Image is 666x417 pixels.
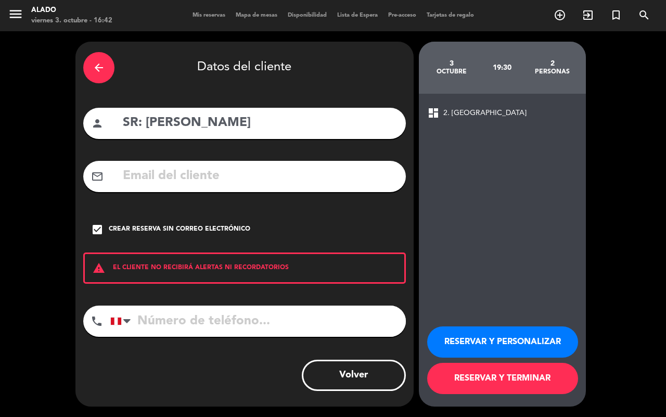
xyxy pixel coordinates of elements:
div: Alado [31,5,112,16]
div: octubre [427,68,477,76]
i: check_box [91,223,104,236]
i: phone [91,315,103,327]
div: Datos del cliente [83,49,406,86]
button: Volver [302,360,406,391]
div: 3 [427,59,477,68]
i: mail_outline [91,170,104,183]
span: dashboard [427,107,440,119]
span: Tarjetas de regalo [421,12,479,18]
i: exit_to_app [582,9,594,21]
i: arrow_back [93,61,105,74]
span: Mis reservas [187,12,230,18]
div: personas [527,68,578,76]
button: RESERVAR Y PERSONALIZAR [427,326,578,358]
span: Lista de Espera [332,12,383,18]
input: Número de teléfono... [110,306,406,337]
div: 19:30 [477,49,527,86]
button: menu [8,6,23,26]
i: warning [85,262,113,274]
i: turned_in_not [610,9,622,21]
div: Peru (Perú): +51 [111,306,135,336]
i: person [91,117,104,130]
button: RESERVAR Y TERMINAR [427,363,578,394]
i: search [638,9,650,21]
span: Disponibilidad [283,12,332,18]
i: menu [8,6,23,22]
div: 2 [527,59,578,68]
i: add_circle_outline [554,9,566,21]
input: Nombre del cliente [122,112,398,134]
span: 2. [GEOGRAPHIC_DATA] [443,107,527,119]
span: Mapa de mesas [230,12,283,18]
div: Crear reserva sin correo electrónico [109,224,250,235]
div: viernes 3. octubre - 16:42 [31,16,112,26]
input: Email del cliente [122,166,398,187]
div: EL CLIENTE NO RECIBIRÁ ALERTAS NI RECORDATORIOS [83,252,406,284]
span: Pre-acceso [383,12,421,18]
